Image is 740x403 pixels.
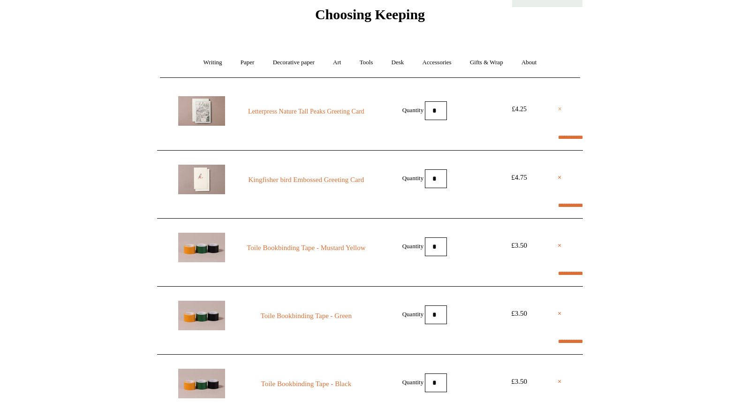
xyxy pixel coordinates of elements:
[242,310,370,321] a: Toile Bookbinding Tape - Green
[264,50,323,75] a: Decorative paper
[402,106,424,113] label: Quantity
[325,50,349,75] a: Art
[242,242,370,253] a: Toile Bookbinding Tape - Mustard Yellow
[242,106,370,117] a: Letterpress Nature Tall Peaks Greeting Card
[383,50,413,75] a: Desk
[558,172,562,183] a: ×
[178,96,225,126] img: Letterpress Nature Tall Peaks Greeting Card
[178,369,225,398] img: Toile Bookbinding Tape - Black
[178,165,225,194] img: Kingfisher bird Embossed Greeting Card
[498,376,540,387] div: £3.50
[242,174,370,185] a: Kingfisher bird Embossed Greeting Card
[558,240,562,251] a: ×
[498,104,540,115] div: £4.25
[558,376,562,387] a: ×
[513,50,545,75] a: About
[498,308,540,319] div: £3.50
[351,50,382,75] a: Tools
[232,50,263,75] a: Paper
[402,174,424,181] label: Quantity
[558,308,562,319] a: ×
[178,233,225,262] img: Toile Bookbinding Tape - Mustard Yellow
[414,50,460,75] a: Accessories
[498,240,540,251] div: £3.50
[402,378,424,385] label: Quantity
[315,14,425,21] a: Choosing Keeping
[498,172,540,183] div: £4.75
[461,50,512,75] a: Gifts & Wrap
[195,50,231,75] a: Writing
[558,104,562,115] a: ×
[315,7,425,22] span: Choosing Keeping
[178,301,225,330] img: Toile Bookbinding Tape - Green
[402,310,424,317] label: Quantity
[402,242,424,249] label: Quantity
[242,378,370,389] a: Toile Bookbinding Tape - Black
